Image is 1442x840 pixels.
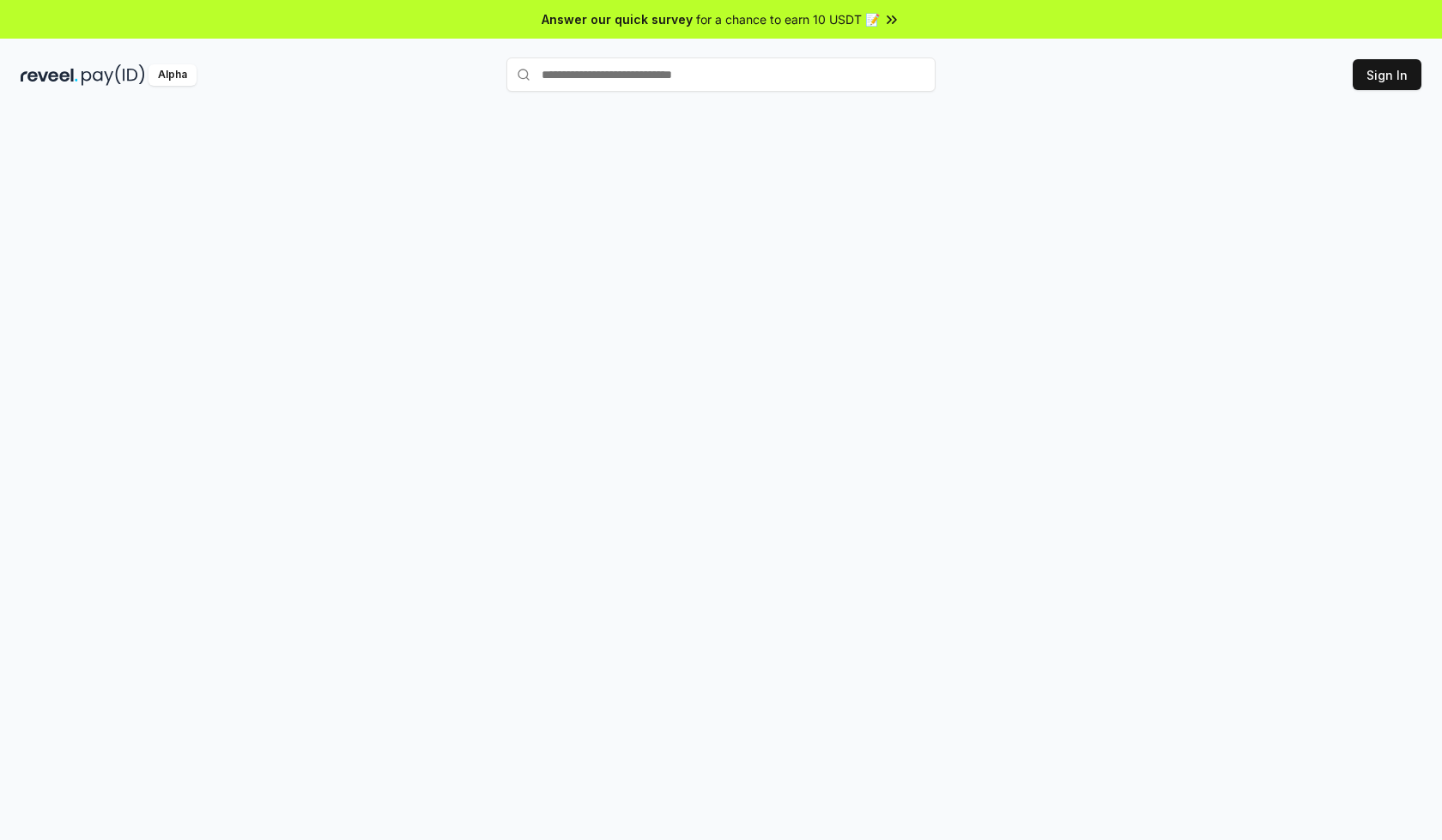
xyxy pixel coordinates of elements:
[21,64,78,86] img: reveel_dark
[148,64,197,86] div: Alpha
[1353,59,1421,90] button: Sign In
[696,10,880,28] span: for a chance to earn 10 USDT 📝
[542,10,693,28] span: Answer our quick survey
[82,64,145,86] img: pay_id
